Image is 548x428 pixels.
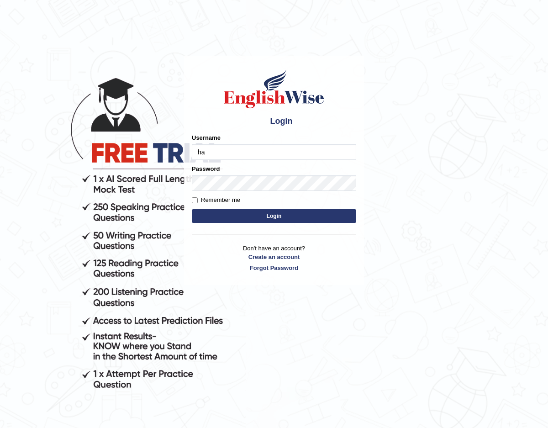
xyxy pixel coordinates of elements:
a: Create an account [192,253,356,261]
button: Login [192,209,356,223]
h4: Login [192,114,356,129]
p: Don't have an account? [192,244,356,272]
img: Logo of English Wise sign in for intelligent practice with AI [222,69,326,110]
input: Remember me [192,197,198,203]
a: Forgot Password [192,264,356,272]
label: Password [192,164,220,173]
label: Username [192,133,221,142]
label: Remember me [192,196,240,205]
